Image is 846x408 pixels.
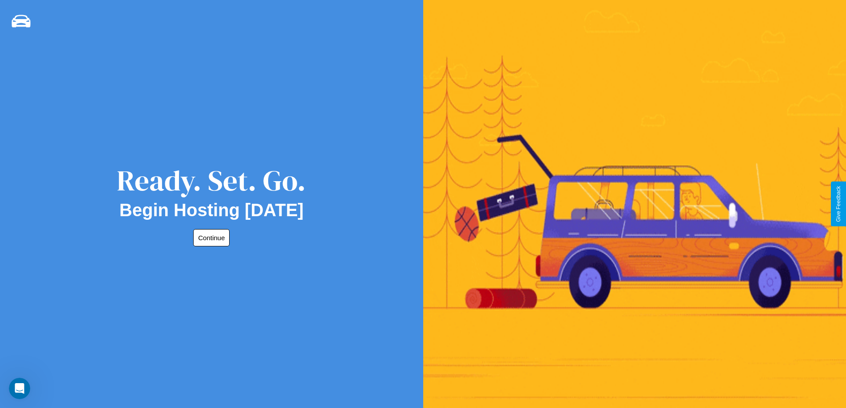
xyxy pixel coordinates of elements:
[119,200,304,220] h2: Begin Hosting [DATE]
[117,161,306,200] div: Ready. Set. Go.
[193,229,230,246] button: Continue
[835,186,842,222] div: Give Feedback
[9,378,30,399] iframe: Intercom live chat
